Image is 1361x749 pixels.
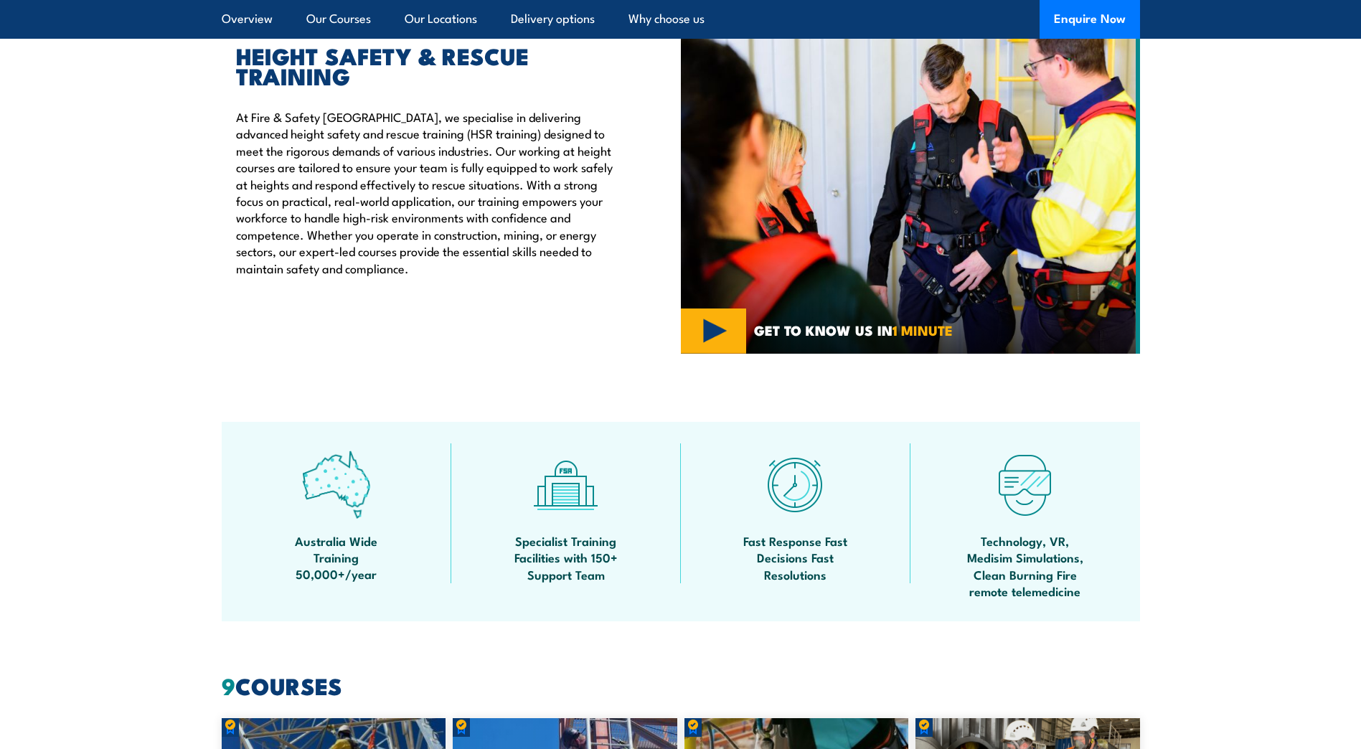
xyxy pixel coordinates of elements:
img: tech-icon [991,451,1059,519]
span: GET TO KNOW US IN [754,324,953,336]
h2: COURSES [222,675,1140,695]
span: Specialist Training Facilities with 150+ Support Team [501,532,631,583]
img: fast-icon [761,451,829,519]
img: auswide-icon [302,451,370,519]
span: Australia Wide Training 50,000+/year [272,532,401,583]
span: Fast Response Fast Decisions Fast Resolutions [731,532,860,583]
h2: HEIGHT SAFETY & RESCUE TRAINING [236,45,615,85]
strong: 1 MINUTE [893,319,953,340]
p: At Fire & Safety [GEOGRAPHIC_DATA], we specialise in delivering advanced height safety and rescue... [236,108,615,276]
strong: 9 [222,667,235,703]
img: Fire & Safety Australia offer working at heights courses and training [681,9,1140,354]
img: facilities-icon [532,451,600,519]
span: Technology, VR, Medisim Simulations, Clean Burning Fire remote telemedicine [961,532,1090,600]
